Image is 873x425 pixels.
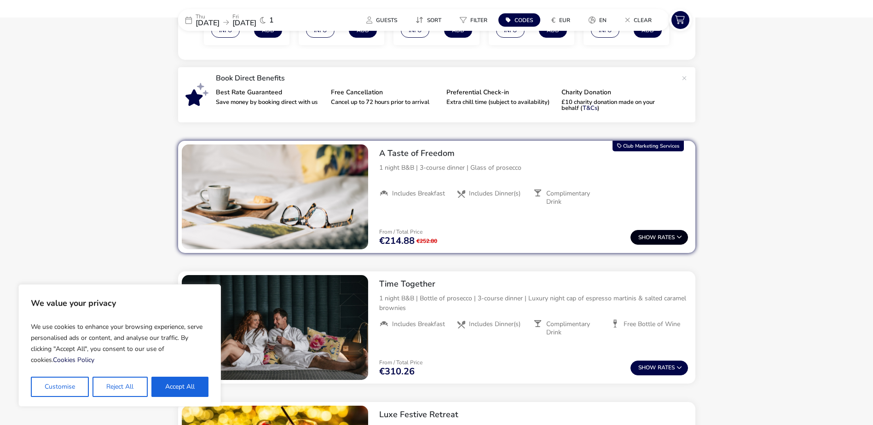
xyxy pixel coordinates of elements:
button: Codes [498,13,540,27]
h2: A Taste of Freedom [379,148,688,159]
div: Time Together1 night B&B | Bottle of prosecco | 3-course dinner | Luxury night cap of espresso ma... [372,271,695,344]
p: Free Cancellation [331,89,439,96]
span: 1 [269,17,274,24]
span: €214.88 [379,236,415,246]
button: en [581,13,614,27]
span: Sort [427,17,441,24]
span: Clear [634,17,652,24]
p: Book Direct Benefits [216,75,677,82]
button: Sort [408,13,449,27]
span: €310.26 [379,367,415,376]
naf-pibe-menu-bar-item: Filter [452,13,498,27]
swiper-slide: 1 / 1 [182,144,368,249]
h2: Luxe Festive Retreat [379,409,688,420]
span: Includes Dinner(s) [469,190,520,198]
span: Free Bottle of Wine [624,320,680,328]
button: ShowRates [630,230,688,245]
span: €252.80 [416,238,437,244]
p: We use cookies to enhance your browsing experience, serve personalised ads or content, and analys... [31,318,208,369]
span: Includes Breakfast [392,320,445,328]
p: Preferential Check-in [446,89,555,96]
span: Show [638,235,658,241]
span: [DATE] [196,18,220,28]
p: 1 night B&B | Bottle of prosecco | 3-course dinner | Luxury night cap of espresso martinis & salt... [379,293,688,313]
div: Thu[DATE]Fri[DATE]1 [178,9,316,31]
button: Clear [618,13,659,27]
span: EUR [559,17,570,24]
naf-pibe-menu-bar-item: Clear [618,13,663,27]
p: Best Rate Guaranteed [216,89,324,96]
a: T&Cs [583,104,597,112]
span: Guests [376,17,397,24]
button: Guests [359,13,405,27]
p: From / Total Price [379,360,422,365]
button: ShowRates [630,361,688,375]
button: Reject All [93,377,147,397]
button: Filter [452,13,495,27]
div: A Taste of Freedom1 night B&B | 3-course dinner | Glass of proseccoIncludes BreakfastIncludes Din... [372,141,695,213]
p: Thu [196,14,220,19]
p: £10 charity donation made on your behalf ( ) [561,99,670,111]
a: Cookies Policy [53,356,94,364]
div: We value your privacy [18,284,221,407]
p: We value your privacy [31,294,208,312]
naf-pibe-menu-bar-item: Codes [498,13,544,27]
p: Cancel up to 72 hours prior to arrival [331,99,439,105]
p: 1 night B&B | 3-course dinner | Glass of prosecco [379,163,688,172]
p: Extra chill time (subject to availability) [446,99,555,105]
span: Club Marketing Services [623,143,679,149]
button: Customise [31,377,89,397]
span: Includes Dinner(s) [469,320,520,328]
span: Complimentary Drink [546,320,603,337]
span: en [599,17,607,24]
h2: Time Together [379,279,688,289]
p: Fri [232,14,256,19]
span: Filter [470,17,487,24]
p: Save money by booking direct with us [216,99,324,105]
naf-pibe-menu-bar-item: €EUR [544,13,581,27]
p: From / Total Price [379,229,437,235]
span: Codes [515,17,533,24]
p: Charity Donation [561,89,670,96]
naf-pibe-menu-bar-item: en [581,13,618,27]
button: Accept All [151,377,208,397]
swiper-slide: 1 / 1 [182,275,368,380]
naf-pibe-menu-bar-item: Sort [408,13,452,27]
i: € [551,16,555,25]
span: Includes Breakfast [392,190,445,198]
button: €EUR [544,13,578,27]
span: [DATE] [232,18,256,28]
span: Show [638,365,658,371]
span: Complimentary Drink [546,190,603,206]
naf-pibe-menu-bar-item: Guests [359,13,408,27]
